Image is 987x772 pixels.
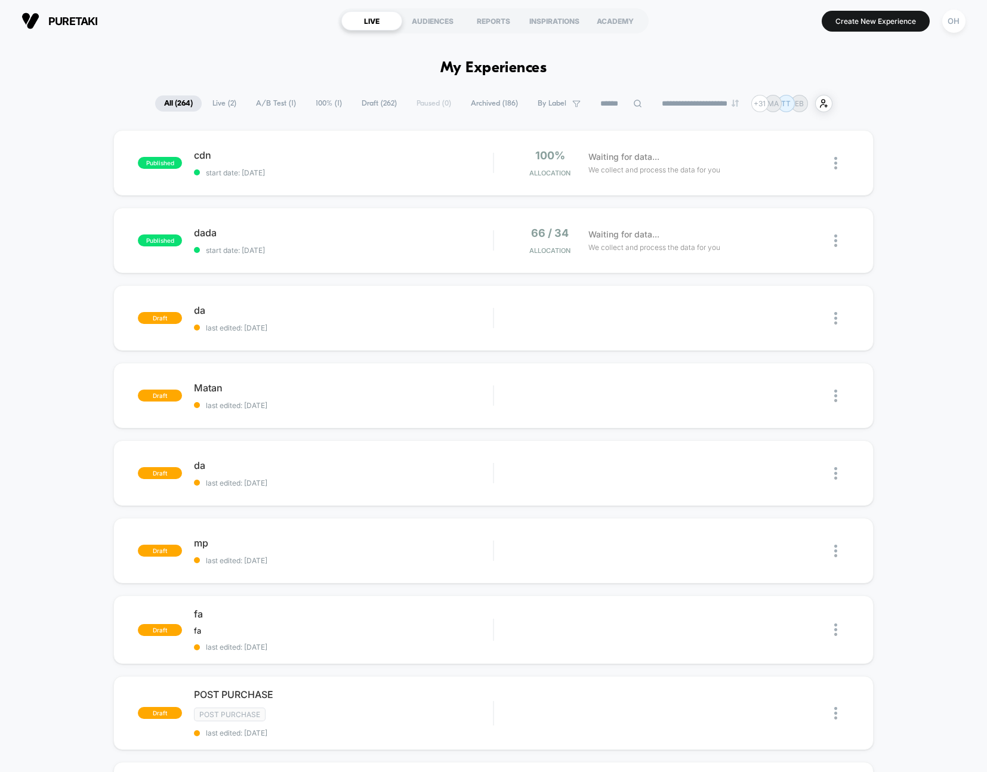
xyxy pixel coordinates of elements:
[463,11,524,30] div: REPORTS
[795,99,804,108] p: EB
[418,263,454,274] input: Volume
[194,304,493,316] span: da
[942,10,966,33] div: OH
[9,242,497,254] input: Seek
[194,323,493,332] span: last edited: [DATE]
[939,9,969,33] button: OH
[588,164,720,175] span: We collect and process the data for you
[194,401,493,410] span: last edited: [DATE]
[138,467,182,479] span: draft
[588,150,659,163] span: Waiting for data...
[440,60,547,77] h1: My Experiences
[194,556,493,565] span: last edited: [DATE]
[194,728,493,737] span: last edited: [DATE]
[834,234,837,247] img: close
[732,100,739,107] img: end
[363,261,394,274] div: Duration
[834,545,837,557] img: close
[203,95,245,112] span: Live ( 2 )
[194,382,493,394] span: Matan
[21,12,39,30] img: Visually logo
[585,11,646,30] div: ACADEMY
[531,227,569,239] span: 66 / 34
[751,95,769,112] div: + 31
[529,246,570,255] span: Allocation
[194,608,493,620] span: fa
[834,707,837,719] img: close
[341,11,402,30] div: LIVE
[834,312,837,325] img: close
[138,545,182,557] span: draft
[194,643,493,651] span: last edited: [DATE]
[822,11,930,32] button: Create New Experience
[834,467,837,480] img: close
[194,478,493,487] span: last edited: [DATE]
[194,626,201,635] span: fa
[834,157,837,169] img: close
[138,312,182,324] span: draft
[538,99,566,108] span: By Label
[781,99,791,108] p: TT
[138,234,182,246] span: published
[353,95,406,112] span: Draft ( 262 )
[138,157,182,169] span: published
[834,623,837,636] img: close
[334,261,361,274] div: Current time
[48,15,98,27] span: puretaki
[529,169,570,177] span: Allocation
[194,459,493,471] span: da
[194,688,493,700] span: POST PURCHASE
[138,390,182,402] span: draft
[18,11,101,30] button: puretaki
[402,11,463,30] div: AUDIENCES
[194,708,266,721] span: Post Purchase
[238,128,266,156] button: Play, NEW DEMO 2025-VEED.mp4
[194,537,493,549] span: mp
[194,168,493,177] span: start date: [DATE]
[535,149,565,162] span: 100%
[194,227,493,239] span: dada
[138,707,182,719] span: draft
[194,246,493,255] span: start date: [DATE]
[462,95,527,112] span: Archived ( 186 )
[6,258,25,277] button: Play, NEW DEMO 2025-VEED.mp4
[155,95,202,112] span: All ( 264 )
[834,390,837,402] img: close
[194,149,493,161] span: cdn
[767,99,779,108] p: MA
[524,11,585,30] div: INSPIRATIONS
[307,95,351,112] span: 100% ( 1 )
[588,228,659,241] span: Waiting for data...
[588,242,720,253] span: We collect and process the data for you
[247,95,305,112] span: A/B Test ( 1 )
[138,624,182,636] span: draft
